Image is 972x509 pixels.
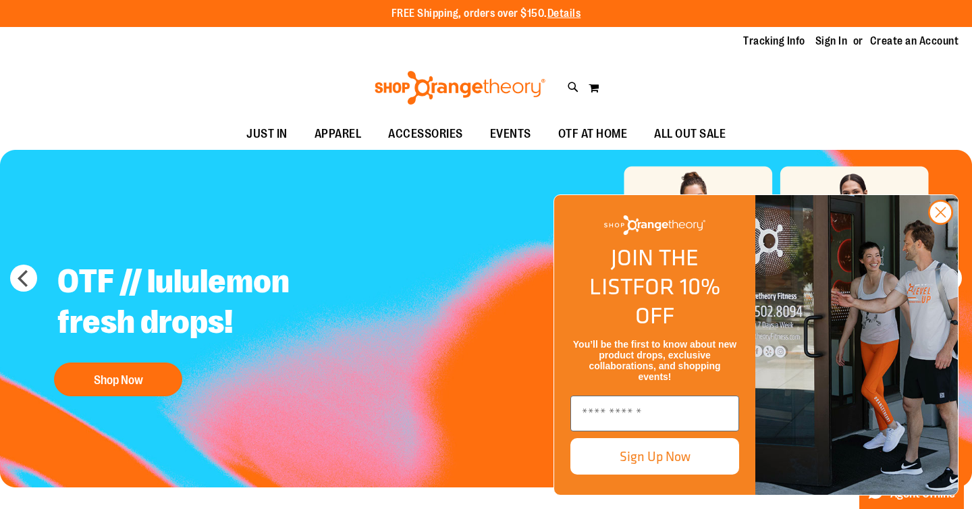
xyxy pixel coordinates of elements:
a: Tracking Info [743,34,805,49]
span: You’ll be the first to know about new product drops, exclusive collaborations, and shopping events! [573,339,736,382]
span: EVENTS [490,119,531,149]
a: Create an Account [870,34,959,49]
div: FLYOUT Form [540,181,972,509]
button: Close dialog [928,200,953,225]
h2: OTF // lululemon fresh drops! [47,251,383,356]
button: prev [10,265,37,292]
button: Shop Now [54,363,182,396]
img: Shop Orangetheory [604,215,705,235]
input: Enter email [570,396,739,431]
a: Details [547,7,581,20]
span: FOR 10% OFF [632,269,720,332]
span: ALL OUT SALE [654,119,726,149]
span: JUST IN [246,119,288,149]
span: ACCESSORIES [388,119,463,149]
a: Sign In [815,34,848,49]
button: Sign Up Now [570,438,739,475]
p: FREE Shipping, orders over $150. [391,6,581,22]
span: APPAREL [315,119,362,149]
a: OTF // lululemon fresh drops! Shop Now [47,251,383,403]
span: JOIN THE LIST [589,240,699,303]
img: Shop Orangtheory [755,195,958,495]
img: Shop Orangetheory [373,71,547,105]
span: OTF AT HOME [558,119,628,149]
